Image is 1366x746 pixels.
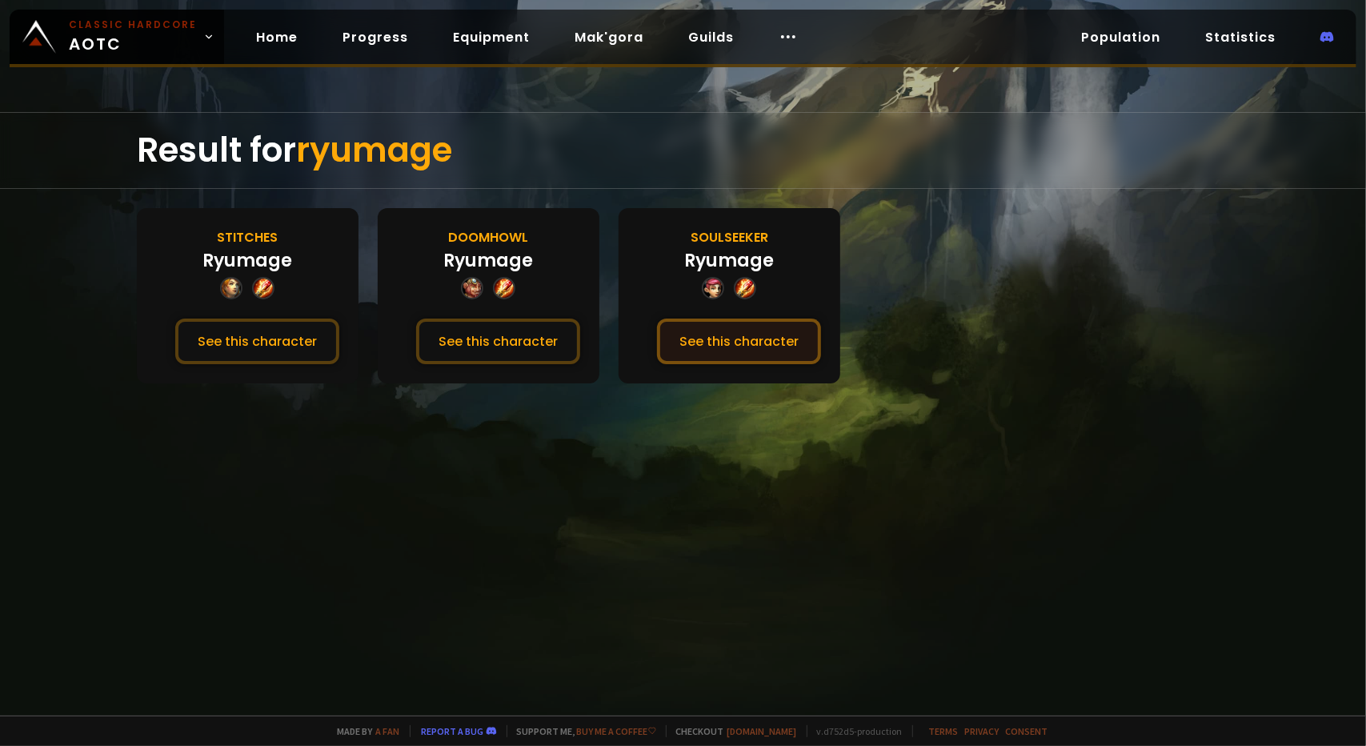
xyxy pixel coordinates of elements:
[577,725,656,737] a: Buy me a coffee
[1192,21,1288,54] a: Statistics
[507,725,656,737] span: Support me,
[10,10,224,64] a: Classic HardcoreAOTC
[69,18,197,56] span: AOTC
[328,725,400,737] span: Made by
[675,21,747,54] a: Guilds
[330,21,421,54] a: Progress
[440,21,543,54] a: Equipment
[376,725,400,737] a: a fan
[296,126,452,174] span: ryumage
[69,18,197,32] small: Classic Hardcore
[217,227,278,247] div: Stitches
[243,21,310,54] a: Home
[1068,21,1173,54] a: Population
[666,725,797,737] span: Checkout
[202,247,292,274] div: Ryumage
[684,247,774,274] div: Ryumage
[422,725,484,737] a: Report a bug
[727,725,797,737] a: [DOMAIN_NAME]
[691,227,768,247] div: Soulseeker
[562,21,656,54] a: Mak'gora
[137,113,1230,188] div: Result for
[807,725,903,737] span: v. d752d5 - production
[1006,725,1048,737] a: Consent
[448,227,528,247] div: Doomhowl
[965,725,999,737] a: Privacy
[416,319,580,364] button: See this character
[657,319,821,364] button: See this character
[929,725,959,737] a: Terms
[443,247,533,274] div: Ryumage
[175,319,339,364] button: See this character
